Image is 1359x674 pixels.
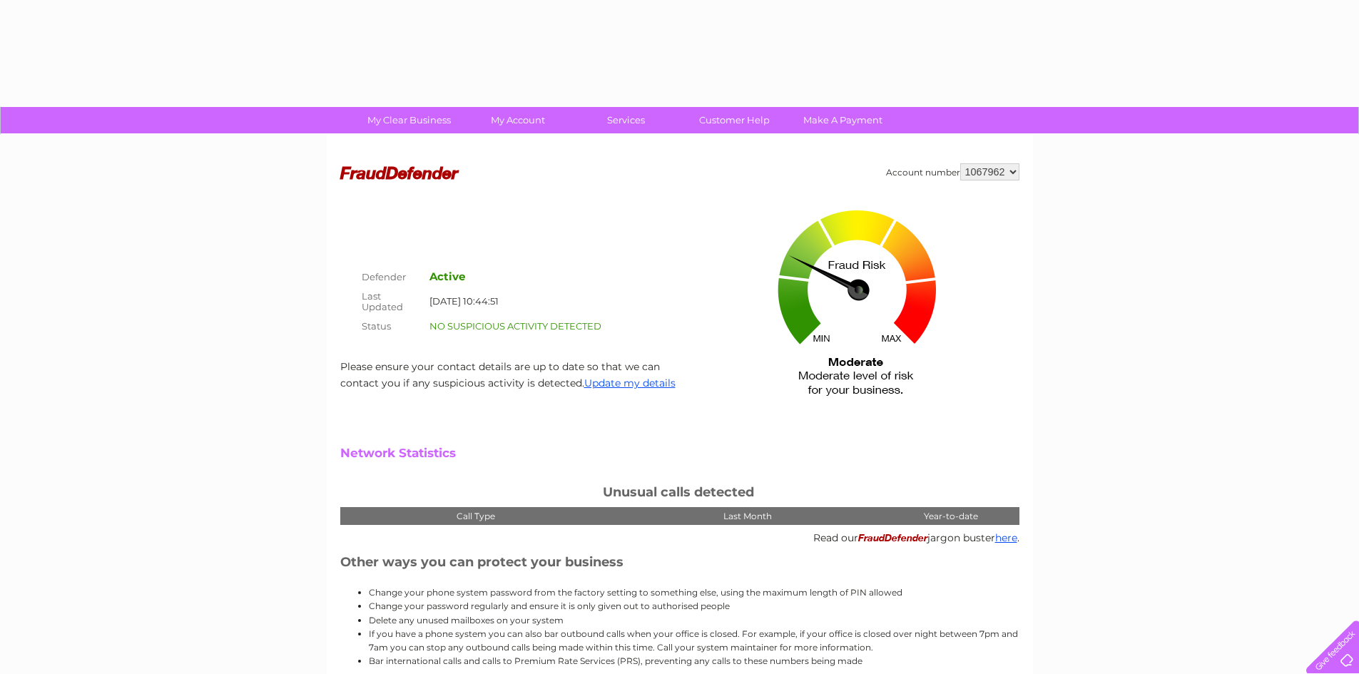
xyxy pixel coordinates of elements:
[340,525,1019,552] div: Read our jargon buster .
[369,627,1019,654] li: If you have a phone system you can also bar outbound calls when your office is closed. For exampl...
[784,107,902,133] a: Make A Payment
[355,317,426,336] th: Status
[369,586,1019,599] li: Change your phone system password from the factory setting to something else, using the maximum l...
[611,507,883,526] th: Last Month
[459,107,576,133] a: My Account
[355,287,426,317] th: Last Updated
[584,377,676,389] a: Update my details
[369,654,1019,668] li: Bar international calls and calls to Premium Rate Services (PRS), preventing any calls to these n...
[350,107,468,133] a: My Clear Business
[340,507,612,526] th: Call Type
[340,446,1019,468] h2: Network Statistics
[858,534,927,543] span: FraudDefender
[886,163,1019,180] div: Account number
[340,552,1019,577] h3: Other ways you can protect your business
[340,167,458,183] span: FraudDefender
[340,482,1019,507] h3: Unusual calls detected
[340,359,680,391] p: Please ensure your contact details are up to date so that we can contact you if any suspicious ac...
[369,613,1019,627] li: Delete any unused mailboxes on your system
[426,287,605,317] td: [DATE] 10:44:51
[676,107,793,133] a: Customer Help
[426,317,605,336] td: NO SUSPICIOUS ACTIVITY DETECTED
[883,507,1019,526] th: Year-to-date
[355,267,426,286] th: Defender
[426,267,605,286] td: Active
[369,599,1019,613] li: Change your password regularly and ensure it is only given out to authorised people
[995,531,1017,544] a: here
[567,107,685,133] a: Services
